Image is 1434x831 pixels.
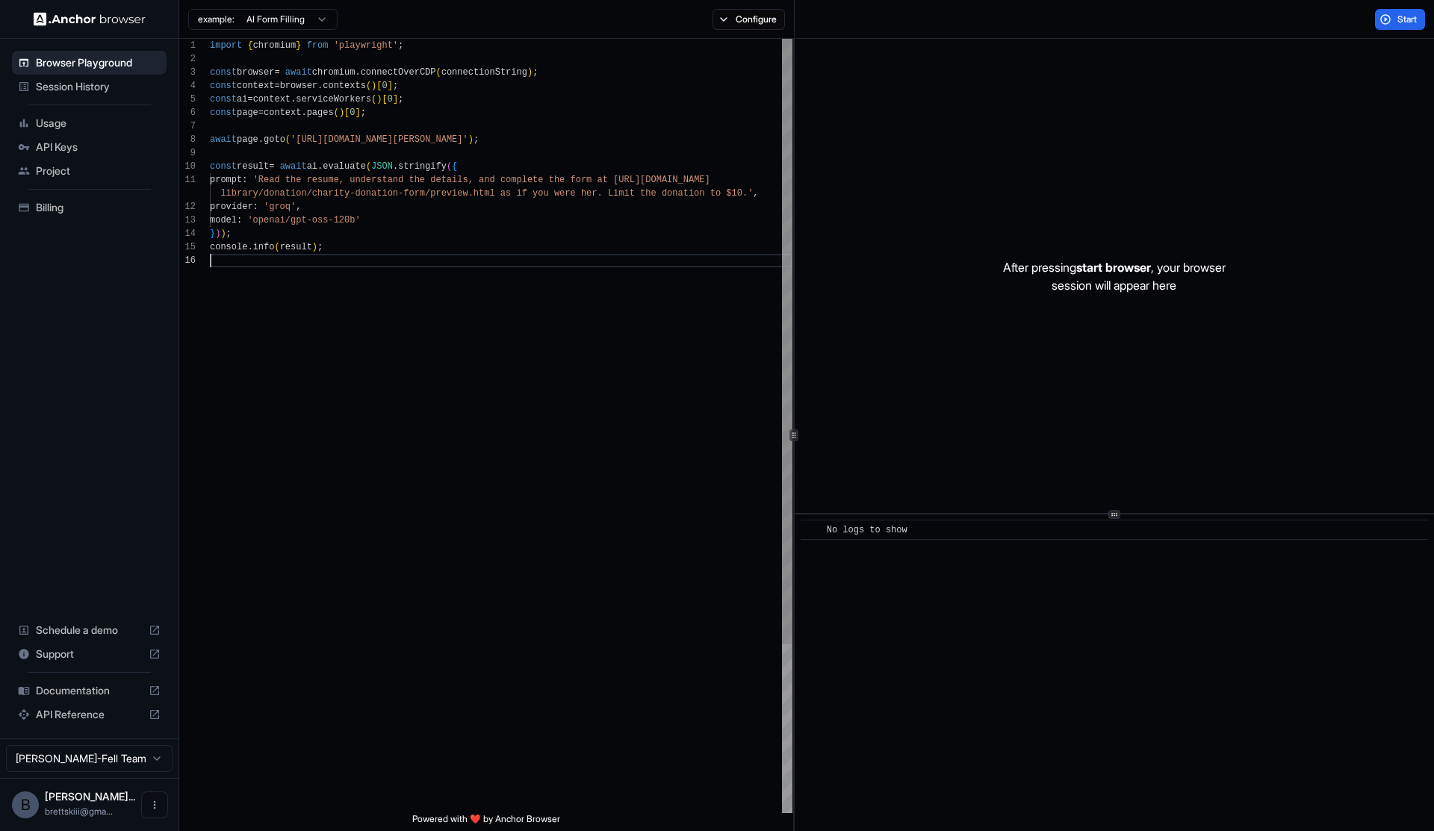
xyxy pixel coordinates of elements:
span: example: [198,13,235,25]
div: Billing [12,196,167,220]
span: Session History [36,79,161,94]
span: Support [36,647,143,662]
div: API Reference [12,703,167,726]
div: Browser Playground [12,51,167,75]
span: Schedule a demo [36,623,143,638]
span: brettskiii@gmail.com [45,806,113,817]
div: Support [12,642,167,666]
span: Billing [36,200,161,215]
img: Anchor Logo [34,12,146,26]
button: Open menu [141,791,168,818]
button: Configure [713,9,785,30]
span: Usage [36,116,161,131]
span: API Keys [36,140,161,155]
button: Start [1375,9,1425,30]
div: Documentation [12,679,167,703]
div: Project [12,159,167,183]
div: Session History [12,75,167,99]
span: API Reference [36,707,143,722]
span: Browser Playground [36,55,161,70]
span: Start [1397,13,1418,25]
div: Schedule a demo [12,618,167,642]
span: Project [36,164,161,178]
span: Brett Herford-Fell [45,790,135,803]
div: B [12,791,39,818]
div: Usage [12,111,167,135]
div: API Keys [12,135,167,159]
span: Documentation [36,683,143,698]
